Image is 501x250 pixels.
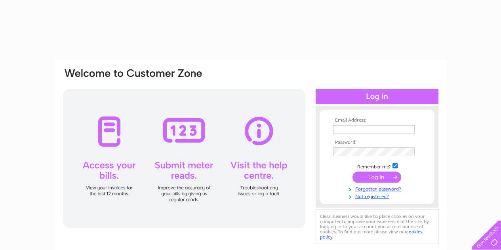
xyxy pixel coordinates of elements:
[333,192,423,200] a: Not registered?
[352,172,401,183] input: Submit
[331,162,423,170] td: Remember me?
[331,118,423,123] th: Email Address:
[331,140,423,145] th: Password:
[333,185,423,192] a: Forgotten password?
[320,229,422,240] a: cookies policy
[316,210,438,244] div: Clear Business would like to place cookies on your computer to improve your experience of the sit...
